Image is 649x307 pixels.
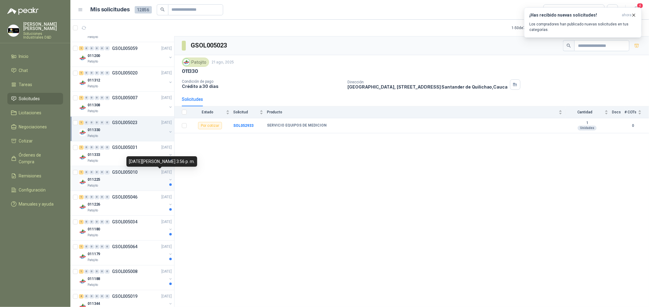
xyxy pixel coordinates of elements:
[88,159,98,164] p: Patojito
[112,270,137,274] p: GSOL005008
[88,283,98,288] p: Patojito
[79,169,173,188] a: 1 0 0 0 0 0 GSOL005010[DATE] Company Logo011225Patojito
[567,44,571,48] span: search
[19,187,46,193] span: Configuración
[348,84,508,89] p: [GEOGRAPHIC_DATA], [STREET_ADDRESS] Santander de Quilichao , Cauca
[161,170,172,176] p: [DATE]
[126,156,197,167] div: [DATE][PERSON_NAME] 3:56 p. m.
[95,46,99,51] div: 0
[84,96,89,100] div: 0
[88,53,100,59] p: 011200
[84,245,89,249] div: 0
[578,126,597,131] div: Unidades
[84,170,89,175] div: 0
[112,245,137,249] p: GSOL005064
[89,46,94,51] div: 0
[190,110,225,114] span: Estado
[524,7,642,38] button: ¡Has recibido nuevas solicitudes!ahora Los compradores han publicado nuevas solicitudes en tus ca...
[89,220,94,224] div: 0
[105,195,110,199] div: 0
[79,154,86,161] img: Company Logo
[79,55,86,62] img: Company Logo
[7,184,63,196] a: Configuración
[19,95,40,102] span: Solicitudes
[89,270,94,274] div: 0
[100,46,104,51] div: 0
[100,146,104,150] div: 0
[105,146,110,150] div: 0
[91,5,130,14] h1: Mis solicitudes
[88,202,100,208] p: 011226
[79,243,173,263] a: 1 0 0 0 0 0 GSOL005064[DATE] Company Logo011179Patojito
[100,270,104,274] div: 0
[161,46,172,51] p: [DATE]
[89,294,94,299] div: 0
[79,146,84,150] div: 1
[622,13,632,18] span: ahora
[7,93,63,104] a: Solicitudes
[112,195,137,199] p: GSOL005046
[612,106,625,118] th: Docs
[105,71,110,75] div: 0
[183,59,190,66] img: Company Logo
[100,245,104,249] div: 0
[88,78,100,84] p: 011312
[100,195,104,199] div: 0
[88,103,100,108] p: 011308
[79,79,86,87] img: Company Logo
[267,123,327,128] b: SERVICIO EQUIPOS DE MEDICION
[182,79,343,84] p: Condición de pago
[512,23,551,33] div: 1 - 50 de 7638
[84,294,89,299] div: 0
[625,110,637,114] span: # COTs
[547,6,560,13] div: Todas
[88,301,100,307] p: 011344
[79,46,84,51] div: 1
[79,270,84,274] div: 1
[79,245,84,249] div: 1
[7,149,63,168] a: Órdenes de Compra
[79,278,86,285] img: Company Logo
[88,258,98,263] p: Patojito
[631,4,642,15] button: 4
[267,110,557,114] span: Producto
[79,195,84,199] div: 1
[19,53,29,60] span: Inicio
[233,106,267,118] th: Solicitud
[161,219,172,225] p: [DATE]
[88,184,98,188] p: Patojito
[95,71,99,75] div: 0
[79,194,173,213] a: 1 0 0 0 0 0 GSOL005046[DATE] Company Logo011226Patojito
[105,270,110,274] div: 0
[112,71,137,75] p: GSOL005020
[79,220,84,224] div: 1
[100,96,104,100] div: 0
[625,106,649,118] th: # COTs
[95,220,99,224] div: 0
[88,233,98,238] p: Patojito
[19,138,33,144] span: Cotizar
[112,96,137,100] p: GSOL005007
[79,253,86,260] img: Company Logo
[88,134,98,139] p: Patojito
[84,195,89,199] div: 0
[625,123,642,129] b: 0
[79,119,173,139] a: 1 0 0 0 0 0 GSOL005023[DATE] Company Logo011330Patojito
[88,208,98,213] p: Patojito
[233,123,253,128] a: SOL052933
[191,41,228,50] h3: GSOL005023
[88,109,98,114] p: Patojito
[79,70,173,89] a: 1 0 0 0 0 0 GSOL005020[DATE] Company Logo011312Patojito
[7,198,63,210] a: Manuales y ayuda
[19,67,28,74] span: Chat
[566,110,603,114] span: Cantidad
[161,70,172,76] p: [DATE]
[79,228,86,236] img: Company Logo
[105,245,110,249] div: 0
[84,220,89,224] div: 0
[7,107,63,119] a: Licitaciones
[89,195,94,199] div: 0
[7,170,63,182] a: Remisiones
[89,71,94,75] div: 0
[88,84,98,89] p: Patojito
